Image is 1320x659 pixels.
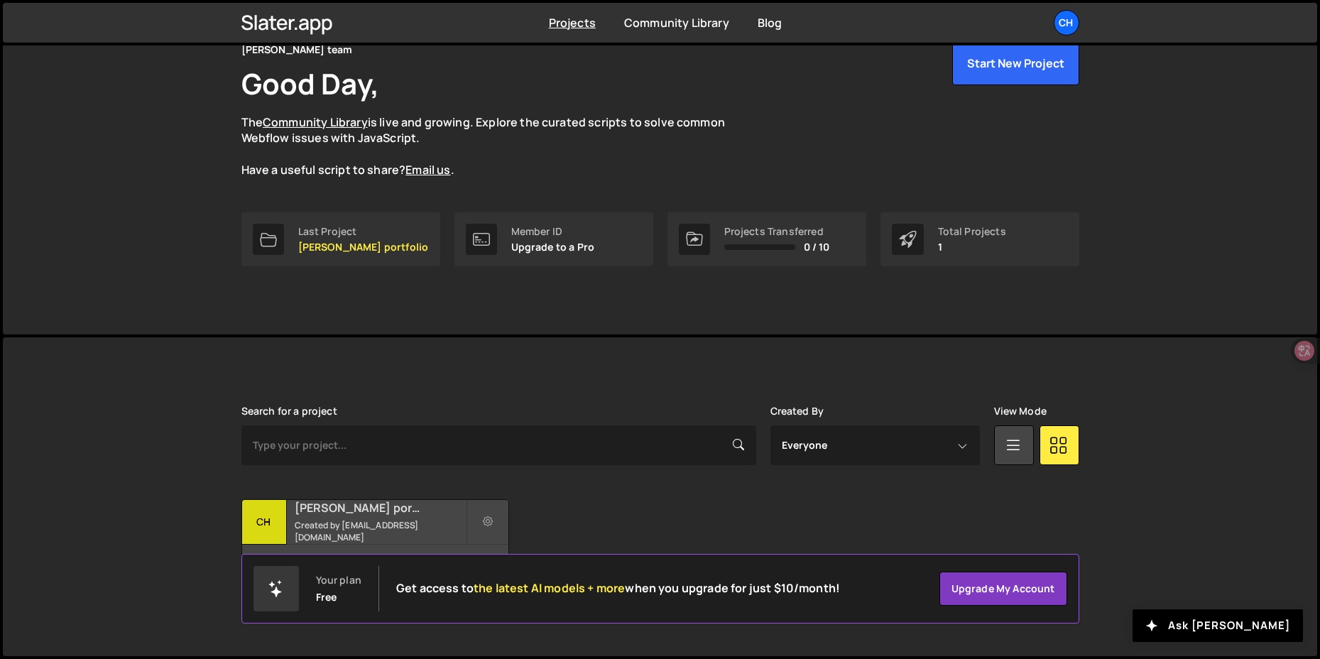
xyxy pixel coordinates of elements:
input: Type your project... [241,425,756,465]
button: Ask [PERSON_NAME] [1133,609,1303,642]
div: 1 page, last updated by about [DATE] [242,545,508,587]
a: Email us [405,162,450,178]
div: Last Project [298,226,429,237]
div: Your plan [316,574,361,586]
div: Total Projects [938,226,1006,237]
div: [PERSON_NAME] team [241,41,353,58]
a: Community Library [624,15,729,31]
h2: Get access to when you upgrade for just $10/month! [396,582,840,595]
small: Created by [EMAIL_ADDRESS][DOMAIN_NAME] [295,519,466,543]
p: The is live and growing. Explore the curated scripts to solve common Webflow issues with JavaScri... [241,114,753,178]
p: [PERSON_NAME] portfolio [298,241,429,253]
p: 1 [938,241,1006,253]
a: Projects [549,15,596,31]
span: 0 / 10 [804,241,830,253]
h2: [PERSON_NAME] portfolio [295,500,466,516]
label: Search for a project [241,405,337,417]
span: the latest AI models + more [474,580,625,596]
p: Upgrade to a Pro [511,241,595,253]
a: Ch [PERSON_NAME] portfolio Created by [EMAIL_ADDRESS][DOMAIN_NAME] 1 page, last updated by about ... [241,499,509,588]
div: Free [316,592,337,603]
button: Start New Project [952,41,1079,85]
a: Upgrade my account [939,572,1067,606]
label: Created By [770,405,824,417]
a: Last Project [PERSON_NAME] portfolio [241,212,440,266]
h1: Good Day, [241,64,379,103]
div: Projects Transferred [724,226,830,237]
a: Ch [1054,10,1079,36]
a: Community Library [263,114,368,130]
div: Ch [242,500,287,545]
div: Member ID [511,226,595,237]
label: View Mode [994,405,1047,417]
a: Blog [758,15,782,31]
